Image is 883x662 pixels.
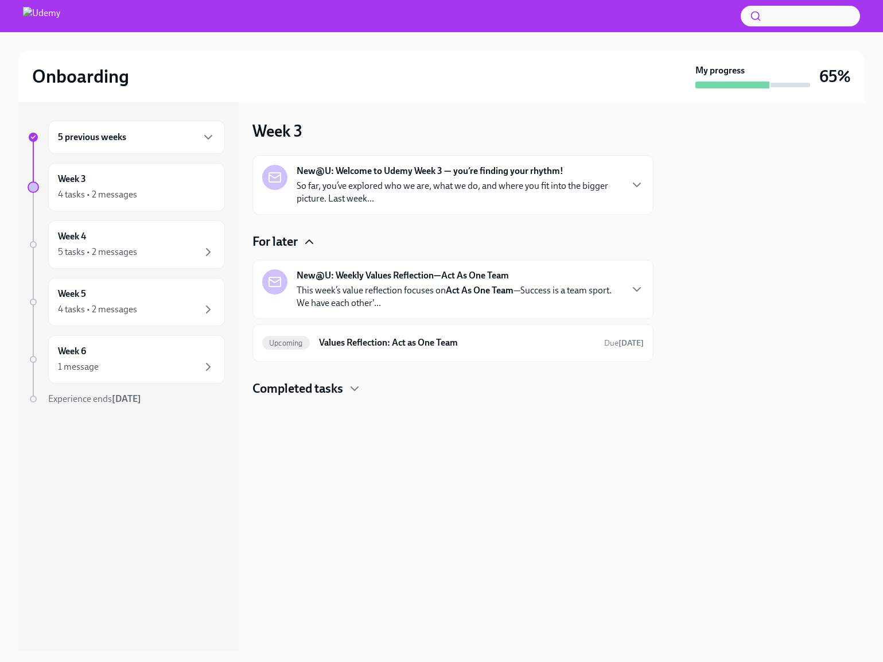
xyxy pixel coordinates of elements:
[58,246,137,258] div: 5 tasks • 2 messages
[619,338,644,348] strong: [DATE]
[28,278,225,326] a: Week 54 tasks • 2 messages
[252,233,298,250] h4: For later
[48,121,225,154] div: 5 previous weeks
[262,339,310,347] span: Upcoming
[297,269,509,282] strong: New@U: Weekly Values Reflection—Act As One Team
[112,393,141,404] strong: [DATE]
[604,338,644,349] span: September 16th, 2025 10:00
[252,121,302,141] h3: Week 3
[58,288,86,300] h6: Week 5
[28,220,225,269] a: Week 45 tasks • 2 messages
[58,303,137,316] div: 4 tasks • 2 messages
[48,393,141,404] span: Experience ends
[604,338,644,348] span: Due
[319,336,595,349] h6: Values Reflection: Act as One Team
[28,163,225,211] a: Week 34 tasks • 2 messages
[297,284,621,309] p: This week’s value reflection focuses on —Success is a team sport. We have each other'...
[32,65,129,88] h2: Onboarding
[446,285,514,296] strong: Act As One Team
[252,380,343,397] h4: Completed tasks
[58,361,99,373] div: 1 message
[58,345,86,358] h6: Week 6
[297,165,563,177] strong: New@U: Welcome to Udemy Week 3 — you’re finding your rhythm!
[297,180,621,205] p: So far, you’ve explored who we are, what we do, and where you fit into the bigger picture. Last w...
[252,233,654,250] div: For later
[23,7,60,25] img: Udemy
[819,66,851,87] h3: 65%
[695,64,745,77] strong: My progress
[58,131,126,144] h6: 5 previous weeks
[262,334,644,352] a: UpcomingValues Reflection: Act as One TeamDue[DATE]
[28,335,225,384] a: Week 61 message
[58,188,137,201] div: 4 tasks • 2 messages
[58,230,86,243] h6: Week 4
[252,380,654,397] div: Completed tasks
[58,173,86,185] h6: Week 3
